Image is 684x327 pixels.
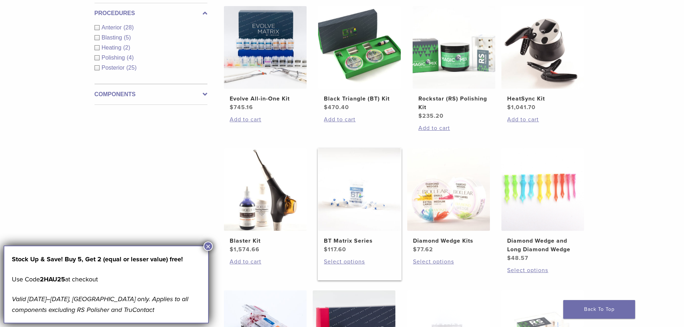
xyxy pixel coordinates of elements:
h2: Diamond Wedge and Long Diamond Wedge [507,237,578,254]
strong: Stock Up & Save! Buy 5, Get 2 (equal or lesser value) free! [12,255,183,263]
span: (28) [124,24,134,31]
span: Polishing [102,55,127,61]
a: Evolve All-in-One KitEvolve All-in-One Kit $745.16 [224,6,307,112]
a: Blaster KitBlaster Kit $1,574.66 [224,148,307,254]
a: Select options for “Diamond Wedge Kits” [413,257,484,266]
span: $ [507,104,511,111]
h2: Diamond Wedge Kits [413,237,484,245]
h2: Black Triangle (BT) Kit [324,94,395,103]
a: Black Triangle (BT) KitBlack Triangle (BT) Kit $470.40 [318,6,401,112]
h2: Evolve All-in-One Kit [230,94,301,103]
bdi: 1,574.66 [230,246,260,253]
h2: Blaster Kit [230,237,301,245]
bdi: 48.57 [507,254,528,262]
span: (4) [127,55,134,61]
a: Diamond Wedge and Long Diamond WedgeDiamond Wedge and Long Diamond Wedge $48.57 [501,148,585,262]
img: Rockstar (RS) Polishing Kit [413,6,495,89]
em: Valid [DATE]–[DATE], [GEOGRAPHIC_DATA] only. Applies to all components excluding RS Polisher and ... [12,295,188,314]
span: $ [230,104,234,111]
a: Add to cart: “Black Triangle (BT) Kit” [324,115,395,124]
span: $ [507,254,511,262]
span: $ [230,246,234,253]
img: HeatSync Kit [501,6,584,89]
span: $ [324,246,328,253]
strong: 2HAU25 [40,275,65,283]
a: Add to cart: “HeatSync Kit” [507,115,578,124]
a: Rockstar (RS) Polishing KitRockstar (RS) Polishing Kit $235.20 [412,6,496,120]
button: Close [203,242,213,251]
span: (5) [124,34,131,41]
a: Diamond Wedge KitsDiamond Wedge Kits $77.62 [407,148,491,254]
bdi: 235.20 [418,112,444,120]
img: BT Matrix Series [318,148,401,231]
img: Blaster Kit [224,148,307,231]
span: $ [413,246,417,253]
h2: HeatSync Kit [507,94,578,103]
h2: BT Matrix Series [324,237,395,245]
img: Diamond Wedge Kits [407,148,490,231]
img: Evolve All-in-One Kit [224,6,307,89]
span: Blasting [102,34,124,41]
a: Select options for “BT Matrix Series” [324,257,395,266]
span: Heating [102,45,123,51]
p: Use Code at checkout [12,274,201,285]
a: HeatSync KitHeatSync Kit $1,041.70 [501,6,585,112]
bdi: 1,041.70 [507,104,536,111]
span: Anterior [102,24,124,31]
span: (25) [127,65,137,71]
img: Black Triangle (BT) Kit [318,6,401,89]
label: Procedures [95,9,207,18]
a: Add to cart: “Rockstar (RS) Polishing Kit” [418,124,490,132]
a: Add to cart: “Evolve All-in-One Kit” [230,115,301,124]
h2: Rockstar (RS) Polishing Kit [418,94,490,112]
span: Posterior [102,65,127,71]
bdi: 470.40 [324,104,349,111]
a: BT Matrix SeriesBT Matrix Series $117.60 [318,148,401,254]
a: Select options for “Diamond Wedge and Long Diamond Wedge” [507,266,578,275]
span: (2) [123,45,130,51]
span: $ [324,104,328,111]
bdi: 77.62 [413,246,433,253]
bdi: 117.60 [324,246,346,253]
bdi: 745.16 [230,104,253,111]
img: Diamond Wedge and Long Diamond Wedge [501,148,584,231]
a: Back To Top [563,300,635,319]
a: Add to cart: “Blaster Kit” [230,257,301,266]
label: Components [95,90,207,99]
span: $ [418,112,422,120]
